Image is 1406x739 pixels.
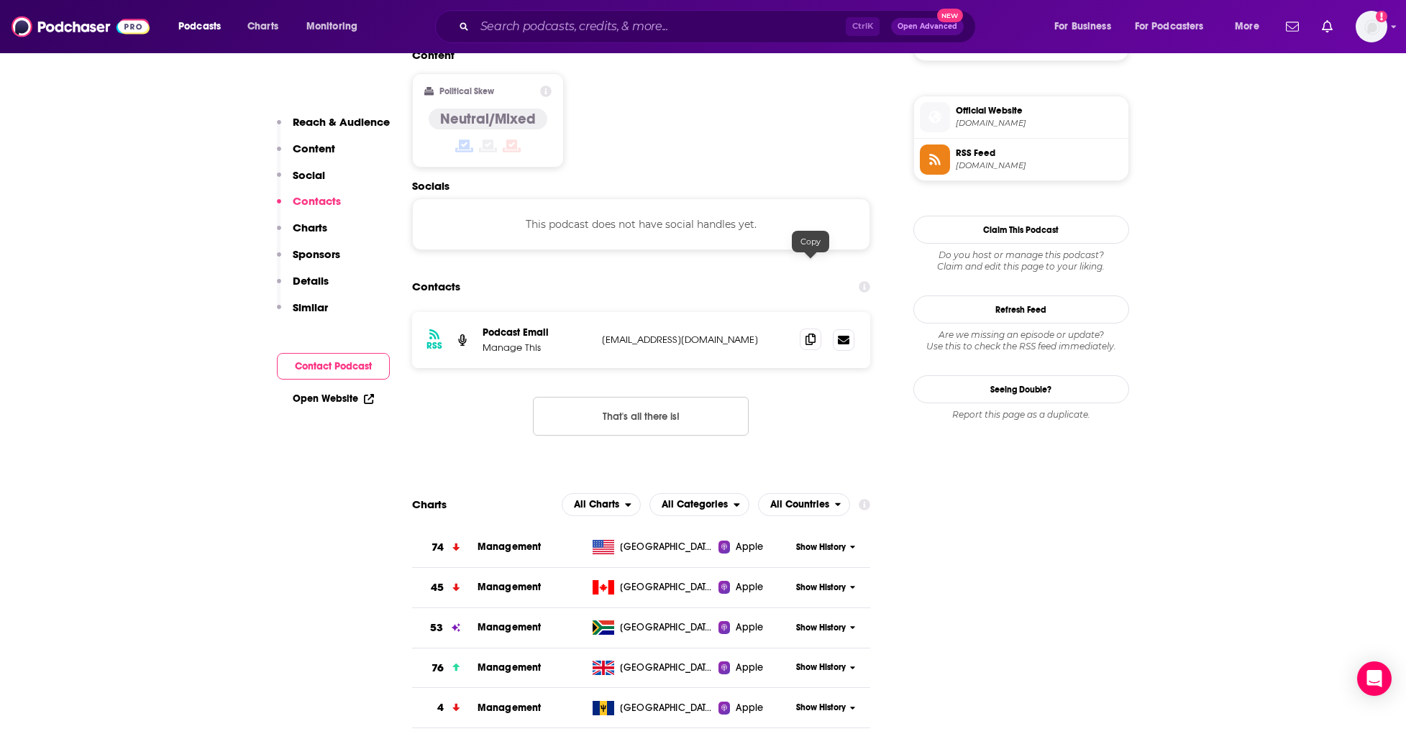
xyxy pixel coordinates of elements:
span: For Business [1054,17,1111,37]
a: Apple [718,620,791,635]
span: Open Advanced [898,23,957,30]
span: Management [478,661,542,674]
span: All Countries [770,500,829,510]
span: Podcasts [178,17,221,37]
span: Canada [620,580,713,595]
span: velociteach.com [956,118,1123,129]
img: Podchaser - Follow, Share and Rate Podcasts [12,13,150,40]
span: United Kingdom [620,661,713,675]
a: [GEOGRAPHIC_DATA] [587,661,718,675]
span: RSS Feed [956,147,1123,160]
h3: 53 [430,620,443,636]
a: Show notifications dropdown [1316,14,1338,39]
a: Apple [718,540,791,554]
a: [GEOGRAPHIC_DATA] [587,701,718,715]
button: Details [277,274,329,300]
button: Charts [277,221,327,247]
a: Show notifications dropdown [1280,14,1305,39]
svg: Add a profile image [1376,11,1387,22]
span: New [937,9,963,22]
a: [GEOGRAPHIC_DATA] [587,580,718,595]
span: Apple [736,661,763,675]
span: For Podcasters [1135,17,1204,37]
h3: 76 [432,660,444,676]
a: Seeing Double? [913,375,1129,403]
div: This podcast does not have social handles yet. [412,198,871,250]
button: Refresh Feed [913,295,1129,323]
h2: Content [412,48,859,62]
span: Show History [796,702,846,714]
div: Are we missing an episode or update? Use this to check the RSS feed immediately. [913,329,1129,352]
h2: Socials [412,179,871,193]
div: Claim and edit this page to your liking. [913,249,1129,272]
a: Apple [718,580,791,595]
p: Manage This [483,341,590,354]
span: Apple [736,540,763,554]
a: Management [478,621,542,633]
h4: Neutral/Mixed [440,110,536,128]
span: Show History [796,622,846,634]
span: Show History [796,661,846,674]
span: Show History [796,541,846,554]
button: Show History [791,582,860,594]
p: Content [293,142,335,155]
span: South Africa [620,620,713,635]
a: [GEOGRAPHIC_DATA] [587,620,718,635]
p: [EMAIL_ADDRESS][DOMAIN_NAME] [602,334,789,346]
p: Similar [293,300,328,314]
a: 4 [412,688,478,727]
h2: Platforms [562,493,641,516]
span: Barbados [620,701,713,715]
a: Open Website [293,393,374,405]
input: Search podcasts, credits, & more... [475,15,846,38]
h2: Political Skew [439,86,494,96]
h2: Contacts [412,273,460,300]
button: Similar [277,300,328,327]
h3: 74 [432,539,444,556]
a: 76 [412,648,478,688]
button: open menu [1126,15,1225,38]
span: Charts [247,17,278,37]
span: Apple [736,580,763,595]
a: Management [478,541,542,553]
a: 45 [412,568,478,607]
button: open menu [649,493,749,516]
span: Do you host or manage this podcast? [913,249,1129,261]
span: Apple [736,620,763,635]
h3: 4 [437,699,444,716]
span: All Categories [662,500,728,510]
button: Claim This Podcast [913,216,1129,244]
button: Show History [791,702,860,714]
span: Monitoring [306,17,357,37]
button: Show profile menu [1356,11,1387,42]
button: Open AdvancedNew [891,18,964,35]
button: Reach & Audience [277,115,390,142]
img: User Profile [1356,11,1387,42]
a: Management [478,581,542,593]
button: Contact Podcast [277,353,390,380]
span: Logged in as mresewehr [1356,11,1387,42]
button: Contacts [277,194,341,221]
a: Official Website[DOMAIN_NAME] [920,102,1123,132]
button: Social [277,168,325,195]
a: RSS Feed[DOMAIN_NAME] [920,144,1123,175]
button: open menu [168,15,239,38]
span: More [1235,17,1259,37]
button: Content [277,142,335,168]
h3: RSS [426,340,442,352]
h2: Countries [758,493,851,516]
button: open menu [296,15,376,38]
p: Sponsors [293,247,340,261]
span: All Charts [574,500,619,510]
a: 74 [412,528,478,567]
p: Reach & Audience [293,115,390,129]
a: [GEOGRAPHIC_DATA] [587,540,718,554]
div: Report this page as a duplicate. [913,409,1129,421]
a: Apple [718,701,791,715]
div: Copy [792,231,829,252]
p: Social [293,168,325,182]
h3: 45 [431,579,444,596]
